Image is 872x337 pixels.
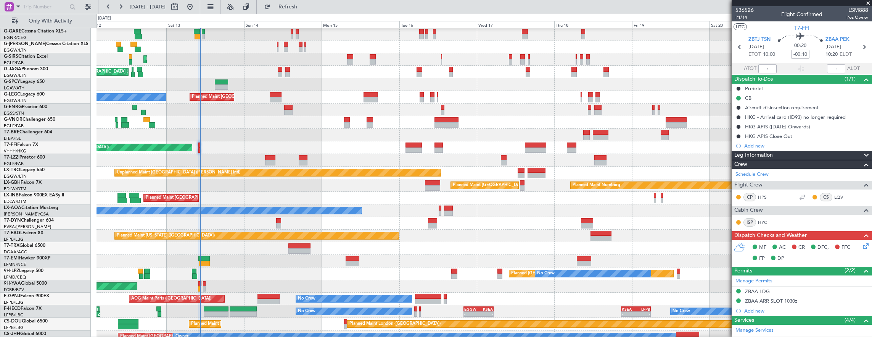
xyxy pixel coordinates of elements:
span: T7-FFI [4,143,17,147]
div: 03:32 Z [86,312,100,316]
span: CS-JHH [4,332,20,336]
a: G-SPCYLegacy 650 [4,79,45,84]
div: Planned Maint [GEOGRAPHIC_DATA] ([GEOGRAPHIC_DATA]) [192,91,312,103]
button: Refresh [261,1,306,13]
div: - [622,312,636,316]
div: No Crew [673,306,690,317]
a: EGGW/LTN [4,73,27,78]
span: FFC [841,244,850,251]
div: LFPB [636,307,650,311]
div: KSEA [622,307,636,311]
a: EVRA/[PERSON_NAME] [4,224,51,230]
span: Leg Information [734,151,773,160]
div: HKG - Arrival card (ID93) no longer required [745,114,846,120]
button: Only With Activity [8,15,83,27]
span: Permits [734,267,752,275]
span: ZBAA PEK [825,36,849,44]
a: G-ENRGPraetor 600 [4,105,47,109]
a: Manage Permits [735,277,772,285]
a: EGNR/CEG [4,35,27,41]
a: 9H-LPZLegacy 500 [4,269,43,273]
a: HYC [758,219,775,226]
span: 00:20 [794,42,806,50]
div: HKG APIS ([DATE] Onwards) [745,123,810,130]
span: T7-FFI [794,24,809,32]
a: DGAA/ACC [4,249,27,255]
span: (1/1) [845,75,856,83]
div: Sun 14 [244,21,322,28]
div: No Crew [298,306,315,317]
div: Unplanned Maint [GEOGRAPHIC_DATA] ([PERSON_NAME] Intl) [117,167,240,178]
span: T7-BRE [4,130,19,134]
div: Wed 17 [477,21,554,28]
div: No Crew [537,268,555,279]
a: EGGW/LTN [4,173,27,179]
span: Only With Activity [20,18,80,24]
span: G-GARE [4,29,21,34]
span: ELDT [840,51,852,58]
span: 536526 [735,6,754,14]
div: HKG APIS Close Out [745,133,792,139]
a: Schedule Crew [735,171,769,178]
div: Planned Maint [US_STATE] ([GEOGRAPHIC_DATA]) [117,230,215,241]
span: Cabin Crew [734,206,763,215]
a: EGLF/FAB [4,123,24,129]
span: CS-DOU [4,319,22,324]
span: LX-AOA [4,206,21,210]
span: T7-DYN [4,218,21,223]
span: Refresh [272,4,304,10]
div: Add new [744,143,868,149]
span: T7-TRX [4,243,19,248]
input: Trip Number [23,1,67,13]
div: CS [820,193,832,201]
div: Fri 19 [632,21,710,28]
div: AOG Maint Paris ([GEOGRAPHIC_DATA]) [131,293,211,305]
span: T7-EAGL [4,231,23,235]
div: Tue 16 [399,21,477,28]
a: T7-DYNChallenger 604 [4,218,54,223]
a: EGGW/LTN [4,47,27,53]
span: G-SIRS [4,54,18,59]
a: EGSS/STN [4,110,24,116]
div: Planned Maint [GEOGRAPHIC_DATA] ([GEOGRAPHIC_DATA]) [191,318,311,330]
span: LX-TRO [4,168,20,172]
a: LX-TROLegacy 650 [4,168,45,172]
a: EGLF/FAB [4,60,24,66]
div: Planned Maint London ([GEOGRAPHIC_DATA]) [349,318,441,330]
span: T7-LZZI [4,155,19,160]
a: G-[PERSON_NAME]Cessna Citation XLS [4,42,88,46]
div: Fri 12 [89,21,166,28]
span: LX-INB [4,193,19,198]
span: ALDT [847,65,860,73]
a: F-HECDFalcon 7X [4,306,42,311]
span: G-VNOR [4,117,23,122]
div: [DATE] [98,15,111,22]
span: CR [798,244,805,251]
span: 10:20 [825,51,838,58]
span: F-HECD [4,306,21,311]
span: (4/4) [845,316,856,324]
div: Planned [GEOGRAPHIC_DATA] ([GEOGRAPHIC_DATA]) [511,268,619,279]
a: G-GARECessna Citation XLS+ [4,29,67,34]
div: Planned Maint [GEOGRAPHIC_DATA] ([GEOGRAPHIC_DATA]) [146,53,266,65]
span: 9H-LPZ [4,269,19,273]
a: 9H-YAAGlobal 5000 [4,281,47,286]
span: G-[PERSON_NAME] [4,42,46,46]
span: Services [734,316,754,325]
span: G-LEGC [4,92,20,97]
a: G-VNORChallenger 650 [4,117,55,122]
span: [DATE] - [DATE] [130,3,166,10]
span: Dispatch To-Dos [734,75,773,84]
div: Planned Maint Nurnberg [573,180,620,191]
a: EGLF/FAB [4,161,24,167]
div: - [479,312,493,316]
a: F-GPNJFalcon 900EX [4,294,49,298]
span: DP [777,255,784,262]
div: CP [743,193,756,201]
a: CS-DOUGlobal 6500 [4,319,48,324]
span: Flight Crew [734,181,763,190]
span: P1/14 [735,14,754,21]
span: Crew [734,160,747,169]
a: T7-TRXGlobal 6500 [4,243,45,248]
div: Thu 18 [554,21,632,28]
